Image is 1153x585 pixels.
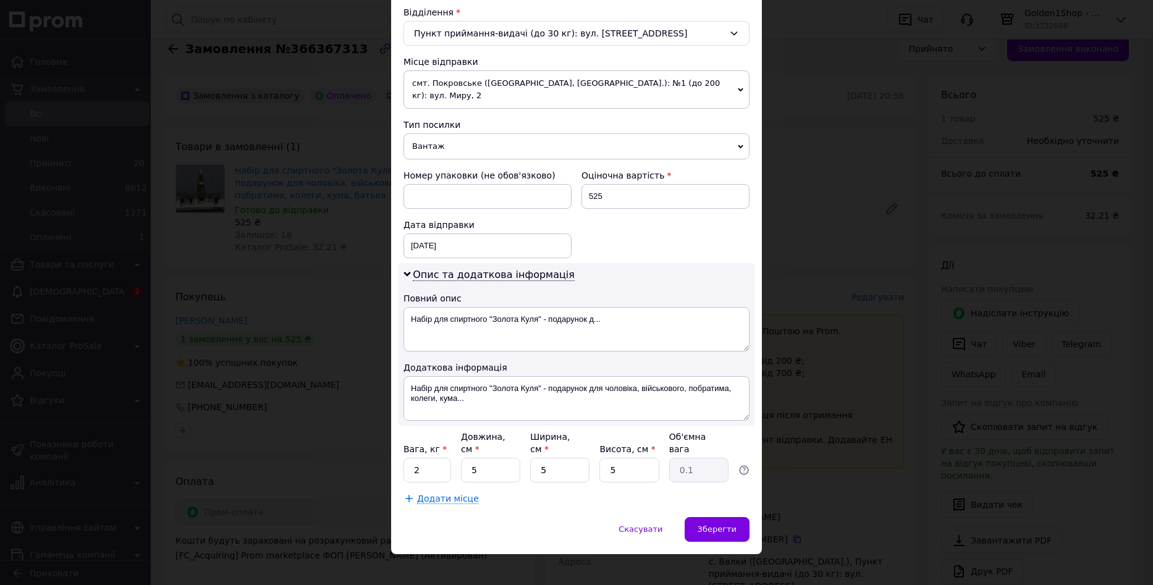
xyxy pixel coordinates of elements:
textarea: Набір для спиртного "Золота Куля" - подарунок для чоловіка, військового, побратима, колеги, кума... [403,376,750,421]
span: Тип посилки [403,120,460,130]
label: Висота, см [599,444,655,454]
label: Ширина, см [530,432,570,454]
div: Пункт приймання-видачі (до 30 кг): вул. [STREET_ADDRESS] [403,21,750,46]
div: Дата відправки [403,219,572,231]
span: Вантаж [403,133,750,159]
label: Довжина, см [461,432,505,454]
span: Опис та додаткова інформація [413,269,575,281]
textarea: Набір для спиртного "Золота Куля" - подарунок д... [403,307,750,351]
div: Повний опис [403,292,750,305]
span: Додати місце [417,494,479,504]
span: Скасувати [619,524,662,534]
span: смт. Покровське ([GEOGRAPHIC_DATA], [GEOGRAPHIC_DATA].): №1 (до 200 кг): вул. Миру, 2 [403,70,750,109]
div: Оціночна вартість [581,169,750,182]
div: Об'ємна вага [669,431,729,455]
div: Додаткова інформація [403,361,750,374]
div: Відділення [403,6,750,19]
div: Номер упаковки (не обов'язково) [403,169,572,182]
span: Місце відправки [403,57,478,67]
span: Зберегти [698,524,737,534]
label: Вага, кг [403,444,447,454]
